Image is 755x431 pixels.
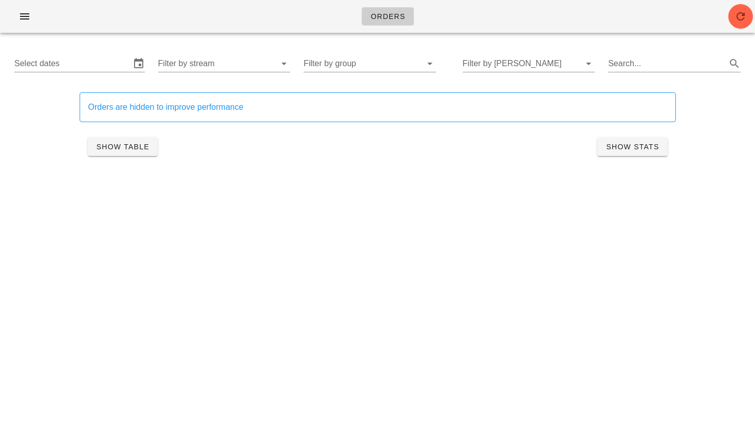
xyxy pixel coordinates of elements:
[362,7,414,26] a: Orders
[597,138,667,156] button: Show Stats
[370,12,406,21] span: Orders
[304,55,436,72] div: Filter by group
[606,143,659,151] span: Show Stats
[158,55,291,72] div: Filter by stream
[96,143,149,151] span: Show Table
[88,101,667,113] div: Orders are hidden to improve performance
[88,138,158,156] button: Show Table
[463,55,595,72] div: Filter by [PERSON_NAME]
